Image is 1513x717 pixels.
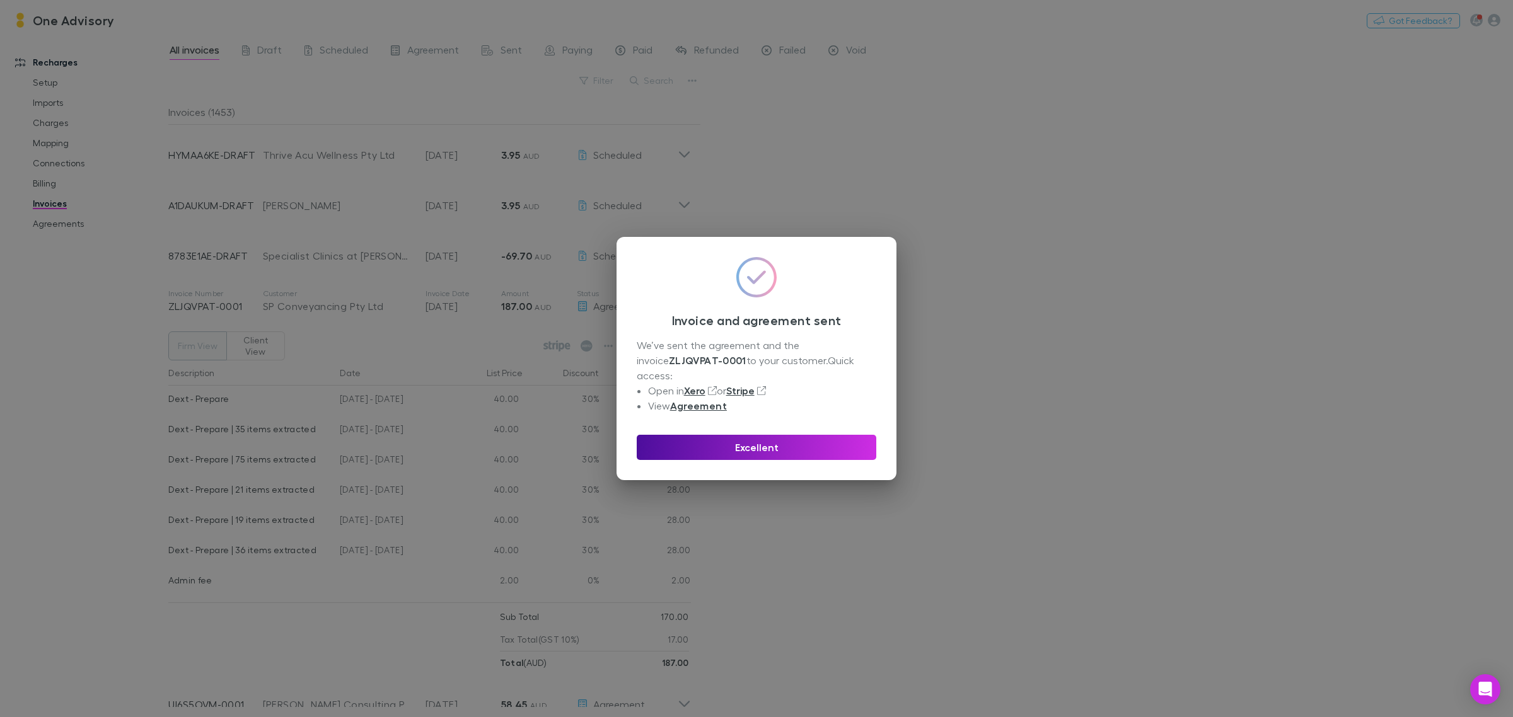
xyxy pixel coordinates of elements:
[684,384,705,397] a: Xero
[670,399,727,412] a: Agreement
[726,384,755,397] a: Stripe
[637,435,876,460] button: Excellent
[1470,674,1500,704] div: Open Intercom Messenger
[736,257,777,297] img: GradientCheckmarkIcon.svg
[637,338,876,413] div: We’ve sent the agreement and the invoice to your customer. Quick access:
[669,354,746,367] strong: ZLJQVPAT-0001
[637,313,876,328] h3: Invoice and agreement sent
[648,383,876,398] li: Open in or
[648,398,876,413] li: View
